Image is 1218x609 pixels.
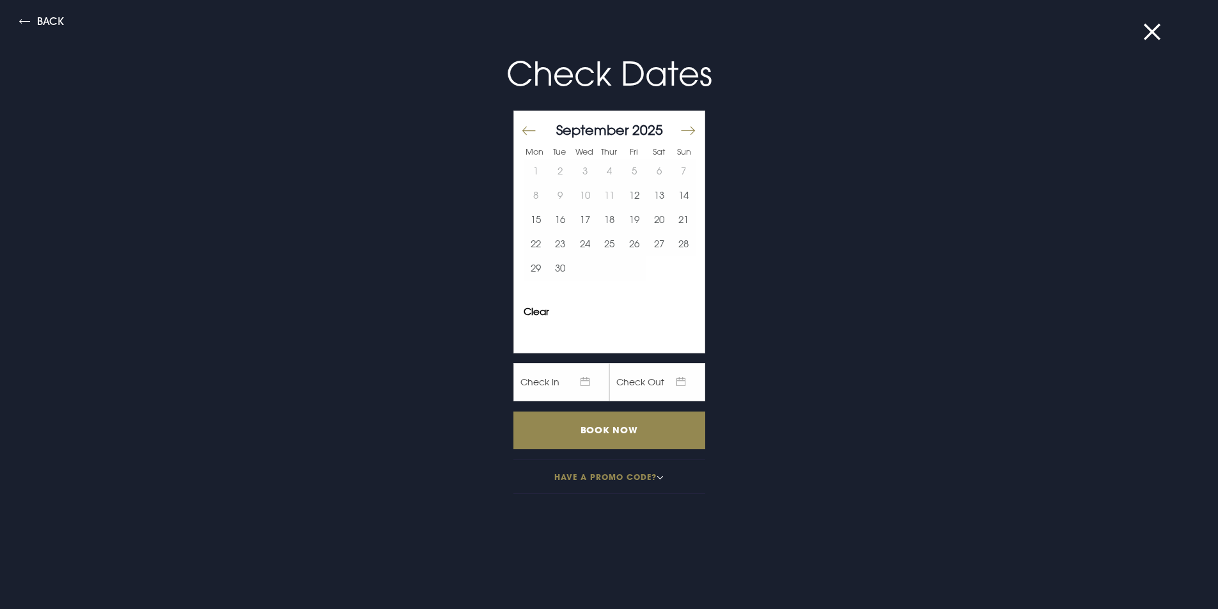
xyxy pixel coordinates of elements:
[671,183,696,208] button: 14
[573,208,598,232] button: 17
[548,208,573,232] td: Choose Tuesday, September 16, 2025 as your start date.
[671,208,696,232] button: 21
[548,232,573,256] td: Choose Tuesday, September 23, 2025 as your start date.
[609,363,705,401] span: Check Out
[524,208,549,232] button: 15
[19,16,64,31] button: Back
[646,208,671,232] td: Choose Saturday, September 20, 2025 as your start date.
[646,232,671,256] button: 27
[671,183,696,208] td: Choose Sunday, September 14, 2025 as your start date.
[524,256,549,281] button: 29
[548,256,573,281] td: Choose Tuesday, September 30, 2025 as your start date.
[513,459,705,494] button: Have a promo code?
[646,232,671,256] td: Choose Saturday, September 27, 2025 as your start date.
[646,208,671,232] button: 20
[646,183,671,208] button: 13
[622,232,647,256] td: Choose Friday, September 26, 2025 as your start date.
[524,256,549,281] td: Choose Monday, September 29, 2025 as your start date.
[632,121,663,138] span: 2025
[548,232,573,256] button: 23
[622,183,647,208] td: Choose Friday, September 12, 2025 as your start date.
[573,232,598,256] td: Choose Wednesday, September 24, 2025 as your start date.
[513,412,705,449] input: Book Now
[524,307,549,316] button: Clear
[548,256,573,281] button: 30
[680,118,695,144] button: Move forward to switch to the next month.
[646,183,671,208] td: Choose Saturday, September 13, 2025 as your start date.
[556,121,629,138] span: September
[622,208,647,232] button: 19
[622,232,647,256] button: 26
[524,232,549,256] button: 22
[573,232,598,256] button: 24
[521,118,536,144] button: Move backward to switch to the previous month.
[597,208,622,232] td: Choose Thursday, September 18, 2025 as your start date.
[548,208,573,232] button: 16
[305,49,914,98] p: Check Dates
[573,208,598,232] td: Choose Wednesday, September 17, 2025 as your start date.
[597,208,622,232] button: 18
[671,232,696,256] button: 28
[513,363,609,401] span: Check In
[524,232,549,256] td: Choose Monday, September 22, 2025 as your start date.
[597,232,622,256] button: 25
[622,183,647,208] button: 12
[622,208,647,232] td: Choose Friday, September 19, 2025 as your start date.
[671,208,696,232] td: Choose Sunday, September 21, 2025 as your start date.
[597,232,622,256] td: Choose Thursday, September 25, 2025 as your start date.
[671,232,696,256] td: Choose Sunday, September 28, 2025 as your start date.
[524,208,549,232] td: Choose Monday, September 15, 2025 as your start date.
